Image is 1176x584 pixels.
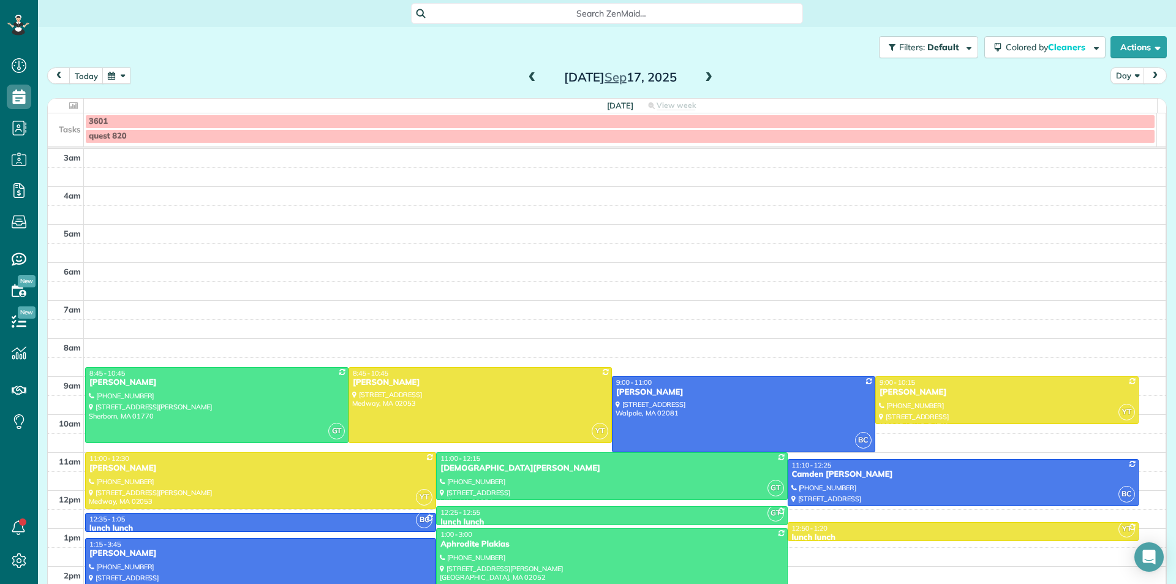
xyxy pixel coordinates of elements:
span: 11:10 - 12:25 [792,461,832,469]
span: [DATE] [607,100,633,110]
span: 11am [59,457,81,466]
div: Open Intercom Messenger [1134,542,1164,572]
span: GT [328,423,345,439]
span: New [18,275,36,287]
div: Camden [PERSON_NAME] [791,469,1135,480]
span: New [18,306,36,319]
span: 8:45 - 10:45 [353,369,388,377]
div: [PERSON_NAME] [352,377,608,388]
span: 12:35 - 1:05 [89,515,125,523]
span: 3601 [89,116,108,126]
div: [PERSON_NAME] [89,377,345,388]
span: 12pm [59,495,81,504]
div: [PERSON_NAME] [89,463,432,474]
button: Day [1110,67,1145,84]
div: lunch lunch [89,523,432,534]
span: 3am [64,153,81,162]
button: Filters: Default [879,36,978,58]
span: 8:45 - 10:45 [89,369,125,377]
div: [PERSON_NAME] [616,387,872,398]
a: Filters: Default [873,36,978,58]
div: lunch lunch [440,517,783,528]
button: today [69,67,104,84]
span: 9:00 - 11:00 [616,378,652,387]
div: [PERSON_NAME] [879,387,1135,398]
span: 10am [59,419,81,428]
span: GT [767,480,784,496]
div: lunch lunch [791,533,1135,543]
span: Colored by [1006,42,1090,53]
span: 7am [64,305,81,314]
div: [DEMOGRAPHIC_DATA][PERSON_NAME] [440,463,783,474]
span: YT [1118,521,1135,537]
span: Filters: [899,42,925,53]
span: BC [855,432,872,449]
span: Sep [605,69,627,85]
button: prev [47,67,70,84]
h2: [DATE] 17, 2025 [544,70,697,84]
span: 11:00 - 12:30 [89,454,129,463]
span: 8am [64,343,81,352]
span: 4am [64,191,81,200]
span: 1:15 - 3:45 [89,540,121,548]
span: View week [657,100,696,110]
span: 5am [64,229,81,238]
span: 12:50 - 1:20 [792,524,827,533]
span: YT [592,423,608,439]
button: Colored byCleaners [984,36,1106,58]
span: Cleaners [1048,42,1087,53]
span: YT [416,489,432,506]
span: 2pm [64,571,81,580]
button: Actions [1110,36,1167,58]
span: 9am [64,381,81,390]
span: quest 820 [89,131,127,141]
span: 6am [64,267,81,276]
span: 11:00 - 12:15 [440,454,480,463]
div: Aphrodite Plakias [440,539,783,550]
button: next [1144,67,1167,84]
span: 1:00 - 3:00 [440,530,472,539]
span: Default [927,42,960,53]
span: 12:25 - 12:55 [440,508,480,517]
div: [PERSON_NAME] [89,548,432,559]
span: GT [767,505,784,521]
span: BC [1118,486,1135,502]
span: BC [416,512,432,528]
span: YT [1118,404,1135,420]
span: 9:00 - 10:15 [880,378,915,387]
span: 1pm [64,533,81,542]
